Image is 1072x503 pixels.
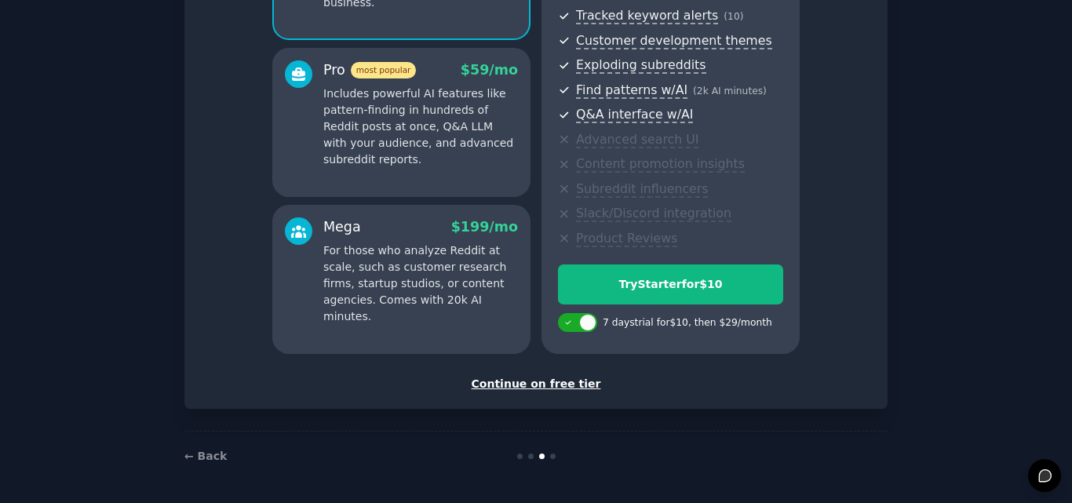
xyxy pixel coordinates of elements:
[559,276,782,293] div: Try Starter for $10
[603,316,772,330] div: 7 days trial for $10 , then $ 29 /month
[576,206,731,222] span: Slack/Discord integration
[323,60,416,80] div: Pro
[323,86,518,168] p: Includes powerful AI features like pattern-finding in hundreds of Reddit posts at once, Q&A LLM w...
[184,450,227,462] a: ← Back
[576,231,677,247] span: Product Reviews
[323,242,518,325] p: For those who analyze Reddit at scale, such as customer research firms, startup studios, or conte...
[576,107,693,123] span: Q&A interface w/AI
[351,62,417,78] span: most popular
[461,62,518,78] span: $ 59 /mo
[693,86,767,97] span: ( 2k AI minutes )
[576,132,698,148] span: Advanced search UI
[558,264,783,304] button: TryStarterfor$10
[724,11,743,22] span: ( 10 )
[323,217,361,237] div: Mega
[576,82,687,99] span: Find patterns w/AI
[576,156,745,173] span: Content promotion insights
[576,57,706,74] span: Exploding subreddits
[201,376,871,392] div: Continue on free tier
[576,33,772,49] span: Customer development themes
[576,181,708,198] span: Subreddit influencers
[451,219,518,235] span: $ 199 /mo
[576,8,718,24] span: Tracked keyword alerts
